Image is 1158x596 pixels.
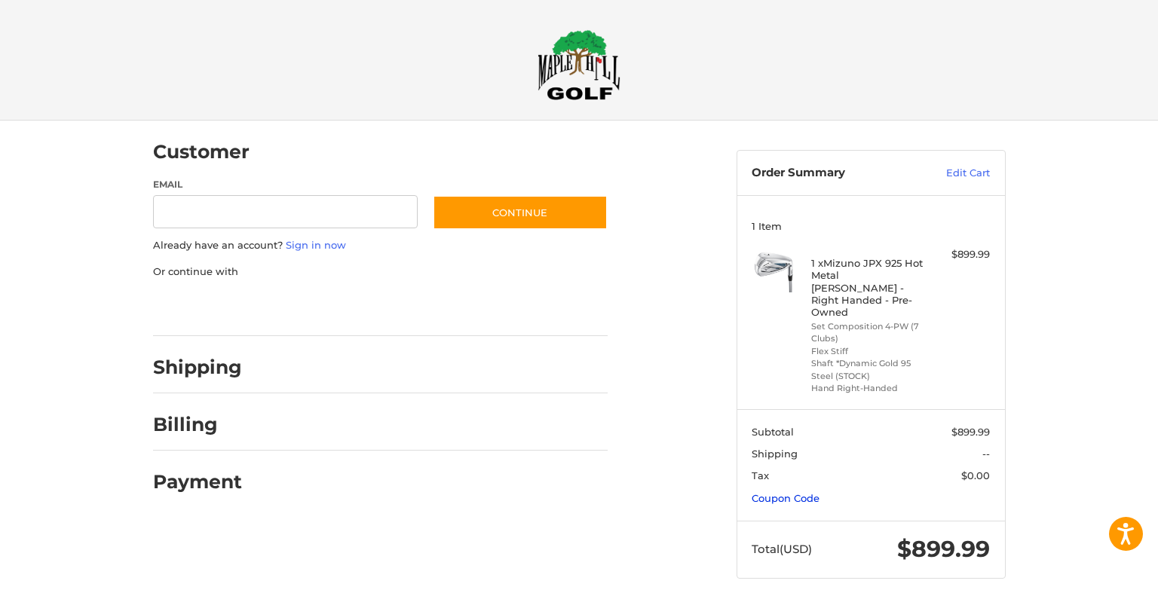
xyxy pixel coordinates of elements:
[148,294,261,321] iframe: PayPal-paypal
[914,166,990,181] a: Edit Cart
[752,166,914,181] h3: Order Summary
[811,257,927,318] h4: 1 x Mizuno JPX 925 Hot Metal [PERSON_NAME] - Right Handed - Pre-Owned
[403,294,516,321] iframe: PayPal-venmo
[752,492,819,504] a: Coupon Code
[286,239,346,251] a: Sign in now
[811,357,927,382] li: Shaft *Dynamic Gold 95 Steel (STOCK)
[153,356,242,379] h2: Shipping
[752,426,794,438] span: Subtotal
[752,448,798,460] span: Shipping
[897,535,990,563] span: $899.99
[433,195,608,230] button: Continue
[811,345,927,358] li: Flex Stiff
[961,469,990,481] span: $0.00
[811,320,927,345] li: Set Composition 4-PW (7 Clubs)
[752,469,769,481] span: Tax
[752,220,990,232] h3: 1 Item
[276,294,389,321] iframe: PayPal-paylater
[951,426,990,438] span: $899.99
[153,264,608,280] p: Or continue with
[153,140,250,164] h2: Customer
[153,470,242,494] h2: Payment
[538,29,620,100] img: Maple Hill Golf
[153,178,418,191] label: Email
[811,382,927,395] li: Hand Right-Handed
[153,413,241,436] h2: Billing
[752,542,812,556] span: Total (USD)
[930,247,990,262] div: $899.99
[982,448,990,460] span: --
[153,238,608,253] p: Already have an account?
